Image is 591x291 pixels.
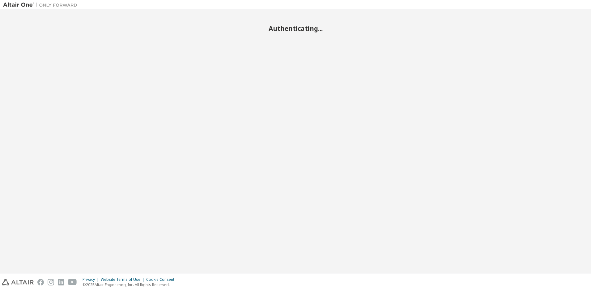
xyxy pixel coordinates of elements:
[68,279,77,285] img: youtube.svg
[3,24,588,32] h2: Authenticating...
[37,279,44,285] img: facebook.svg
[2,279,34,285] img: altair_logo.svg
[83,282,178,287] p: © 2025 Altair Engineering, Inc. All Rights Reserved.
[3,2,80,8] img: Altair One
[48,279,54,285] img: instagram.svg
[146,277,178,282] div: Cookie Consent
[101,277,146,282] div: Website Terms of Use
[83,277,101,282] div: Privacy
[58,279,64,285] img: linkedin.svg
